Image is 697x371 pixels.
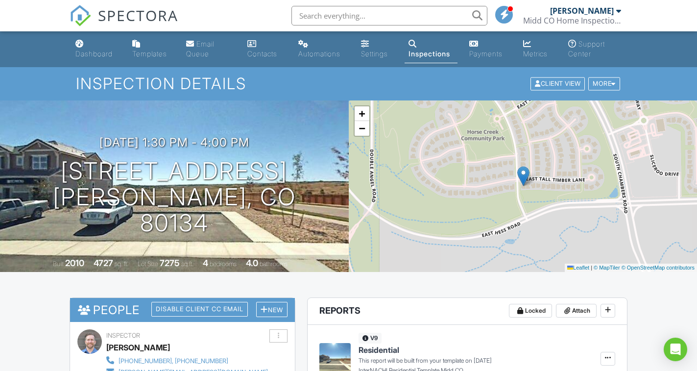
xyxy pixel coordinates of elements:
[359,107,365,120] span: +
[529,79,587,87] a: Client View
[568,40,605,58] div: Support Center
[260,260,288,268] span: bathrooms
[591,265,592,271] span: |
[203,258,208,268] div: 4
[530,77,585,91] div: Client View
[210,260,237,268] span: bedrooms
[567,265,589,271] a: Leaflet
[564,35,625,63] a: Support Center
[106,332,140,339] span: Inspector
[594,265,620,271] a: © MapTiler
[70,5,91,26] img: The Best Home Inspection Software - Spectora
[519,35,556,63] a: Metrics
[70,298,294,322] h3: People
[298,49,340,58] div: Automations
[243,35,287,63] a: Contacts
[181,260,193,268] span: sq.ft.
[469,49,503,58] div: Payments
[409,49,450,58] div: Inspections
[355,106,369,121] a: Zoom in
[94,258,113,268] div: 4727
[160,258,180,268] div: 7275
[294,35,349,63] a: Automations (Basic)
[405,35,457,63] a: Inspections
[72,35,120,63] a: Dashboard
[76,75,621,92] h1: Inspection Details
[128,35,175,63] a: Templates
[70,13,178,34] a: SPECTORA
[75,49,113,58] div: Dashboard
[246,258,258,268] div: 4.0
[517,166,529,186] img: Marker
[115,260,128,268] span: sq. ft.
[361,49,388,58] div: Settings
[357,35,397,63] a: Settings
[16,158,333,236] h1: [STREET_ADDRESS] [PERSON_NAME], CO 80134
[291,6,487,25] input: Search everything...
[664,338,687,361] div: Open Intercom Messenger
[106,340,170,355] div: [PERSON_NAME]
[523,49,548,58] div: Metrics
[550,6,614,16] div: [PERSON_NAME]
[99,136,249,149] h3: [DATE] 1:30 pm - 4:00 pm
[138,260,158,268] span: Lot Size
[465,35,511,63] a: Payments
[359,122,365,134] span: −
[119,357,228,365] div: [PHONE_NUMBER], [PHONE_NUMBER]
[151,302,248,317] div: Disable Client CC Email
[182,35,236,63] a: Email Queue
[65,258,84,268] div: 2010
[53,260,64,268] span: Built
[186,40,214,58] div: Email Queue
[106,355,268,366] a: [PHONE_NUMBER], [PHONE_NUMBER]
[98,5,178,25] span: SPECTORA
[622,265,695,271] a: © OpenStreetMap contributors
[256,302,288,317] div: New
[588,77,620,91] div: More
[523,16,621,25] div: Midd CO Home Inspections, LLC
[247,49,277,58] div: Contacts
[355,121,369,136] a: Zoom out
[132,49,167,58] div: Templates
